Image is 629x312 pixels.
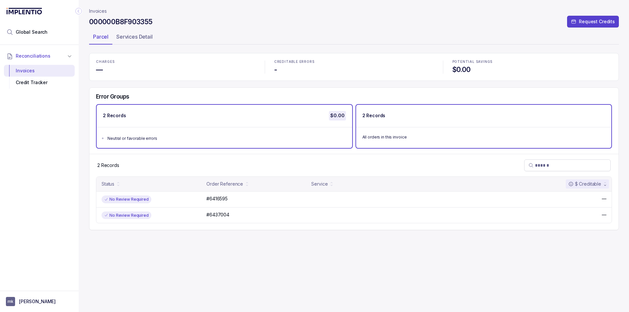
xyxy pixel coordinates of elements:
[274,65,434,74] h4: -
[311,181,328,187] div: Service
[362,134,605,140] p: All orders in this invoice
[6,297,15,306] span: User initials
[274,60,434,64] p: CREDITABLE ERRORS
[602,211,606,218] p: —
[9,77,69,88] div: Credit Tracker
[362,112,386,119] p: 2 Records
[97,162,119,169] p: 2 Records
[89,31,619,45] ul: Tab Group
[206,211,229,218] p: #6437004
[112,31,157,45] li: Tab Services Detail
[97,162,119,169] div: Remaining page entries
[568,181,601,187] div: $ Creditable
[567,16,619,28] button: Request Credits
[96,60,256,64] p: CHARGES
[96,93,129,100] h5: Error Groups
[19,298,56,305] p: [PERSON_NAME]
[579,18,615,25] p: Request Credits
[102,181,114,187] div: Status
[329,111,346,120] p: $0.00
[102,195,151,203] div: No Review Required
[102,211,151,219] div: No Review Required
[116,33,153,41] p: Services Detail
[16,53,50,59] span: Reconciliations
[89,31,112,45] li: Tab Parcel
[6,297,73,306] button: User initials[PERSON_NAME]
[452,60,612,64] p: POTENTIAL SAVINGS
[9,65,69,77] div: Invoices
[89,8,107,14] nav: breadcrumb
[4,64,75,90] div: Reconciliations
[93,33,108,41] p: Parcel
[16,29,48,35] span: Global Search
[89,8,107,14] a: Invoices
[103,112,126,119] p: 2 Records
[107,135,345,142] div: Neutral or favorable errors
[75,7,83,15] div: Collapse Icon
[452,65,612,74] h4: $0.00
[602,195,606,202] p: —
[206,181,243,187] div: Order Reference
[89,17,153,27] h4: 000000B8F903355
[96,65,256,74] h4: —
[4,49,75,63] button: Reconciliations
[206,195,228,202] p: #6416595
